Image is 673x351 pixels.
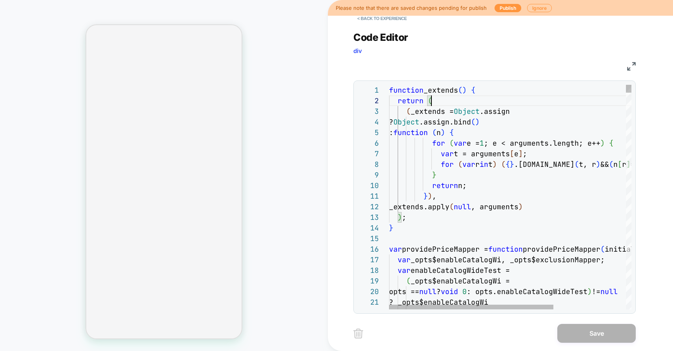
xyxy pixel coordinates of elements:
div: 11 [358,191,379,201]
span: ? [437,287,441,296]
span: { [609,139,613,148]
span: function [393,128,428,137]
div: 15 [358,233,379,244]
div: 7 [358,148,379,159]
span: r [622,160,626,169]
span: ( [600,245,605,254]
div: 9 [358,170,379,180]
span: n; [458,181,467,190]
span: ( [501,160,506,169]
span: : [389,128,393,137]
span: } [424,192,428,201]
span: , [432,192,437,201]
span: ) [441,128,445,137]
span: providePriceMapper = [402,245,488,254]
button: Publish [495,4,521,12]
span: } [389,223,393,232]
span: for [432,139,445,148]
div: 12 [358,201,379,212]
span: ( [609,160,613,169]
span: .[DOMAIN_NAME] [514,160,575,169]
span: function [389,86,424,95]
span: ( [449,202,454,211]
span: e = [467,139,480,148]
span: && [600,160,609,169]
span: ( [458,86,462,95]
div: 18 [358,265,379,276]
span: return [432,181,458,190]
span: , arguments [471,202,518,211]
img: fullscreen [627,62,636,71]
div: 22 [358,307,379,318]
span: ( [406,107,411,116]
span: opts == [389,287,419,296]
span: _opts$enableCatalogWi = [411,276,510,285]
span: t, r [579,160,596,169]
span: e [514,149,518,158]
span: r [475,160,480,169]
span: ; e < arguments.length; e++ [484,139,600,148]
span: var [454,139,467,148]
span: != [592,287,600,296]
div: 16 [358,244,379,254]
span: ( [471,117,475,126]
span: null [419,287,437,296]
div: 10 [358,180,379,191]
span: } [432,170,437,179]
div: 3 [358,106,379,117]
span: function [488,245,523,254]
span: var [441,149,454,158]
span: t [488,160,493,169]
span: ) [596,160,600,169]
span: var [389,245,402,254]
span: { [506,160,510,169]
span: n [613,160,618,169]
span: _extends [424,86,458,95]
span: ; [402,213,406,222]
div: 21 [358,297,379,307]
button: Save [557,324,636,343]
span: ) [600,139,605,148]
span: enableCatalogWideTest = [411,266,510,275]
span: ? [389,117,393,126]
span: var [462,160,475,169]
span: _extends.apply [389,202,449,211]
span: Code Editor [353,31,408,43]
span: div [353,47,362,55]
span: Object [393,117,419,126]
span: { [471,86,475,95]
span: 0 [462,287,467,296]
span: t = arguments [454,149,510,158]
div: 20 [358,286,379,297]
span: ( [449,139,454,148]
span: ] [518,149,523,158]
button: Ignore [527,4,552,12]
span: ( [458,160,462,169]
span: ) [588,287,592,296]
span: null [600,287,618,296]
span: : opts.enableCatalogWideTest [467,287,588,296]
span: .assign.bind [419,117,471,126]
span: null [454,202,471,211]
span: ) [493,160,497,169]
div: 19 [358,276,379,286]
span: [ [618,160,622,169]
div: 14 [358,223,379,233]
span: ( [428,96,432,105]
div: 5 [358,127,379,138]
span: 1 [480,139,484,148]
span: ; [523,149,527,158]
span: _extends = [411,107,454,116]
span: in [480,160,488,169]
div: 4 [358,117,379,127]
span: [ [510,149,514,158]
span: providePriceMapper [523,245,600,254]
span: var [398,255,411,264]
span: .assign [480,107,510,116]
span: for [441,160,454,169]
span: return [398,96,424,105]
div: 17 [358,254,379,265]
span: ( [432,128,437,137]
div: 6 [358,138,379,148]
span: ? _opts$enableCatalogWi [389,298,488,307]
